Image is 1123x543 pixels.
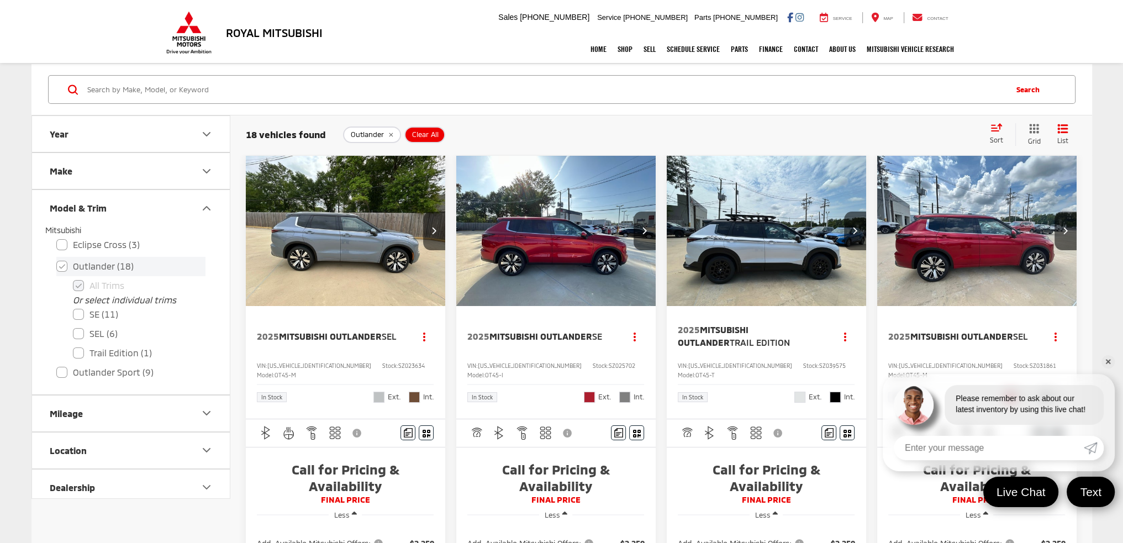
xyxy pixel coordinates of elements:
span: Black [830,392,841,403]
span: Mitsubishi Outlander [489,331,592,341]
button: Window Sticker [419,425,434,440]
label: Trail Edition (1) [73,344,205,363]
img: Remote Start [726,426,740,440]
span: SZ039575 [819,362,846,369]
a: 2025Mitsubishi OutlanderTrail Edition [678,324,825,349]
span: In Stock [472,394,493,400]
img: 3rd Row Seating [749,426,763,440]
span: VIN: [678,362,688,369]
a: 2025Mitsubishi OutlanderSEL [888,330,1035,342]
button: View Disclaimer [559,421,578,445]
span: FINAL PRICE [467,494,645,505]
span: Outlander [351,130,384,139]
div: Location [50,445,87,456]
button: View Disclaimer [349,421,367,445]
label: SE (11) [73,305,205,324]
h3: Royal Mitsubishi [226,27,323,39]
div: Year [50,129,68,139]
button: DealershipDealership [32,470,231,505]
span: Brick Brown [409,392,420,403]
span: Int. [423,392,434,402]
button: Model & TrimModel & Trim [32,190,231,226]
span: Model: [678,372,695,378]
img: Comments [404,428,413,437]
span: OT45-M [906,372,927,378]
img: 2025 Mitsubishi Outlander SEL [877,156,1078,307]
div: Make [200,165,213,178]
span: [US_VEHICLE_IDENTIFICATION_NUMBER] [478,362,582,369]
i: Window Sticker [423,429,430,437]
button: Grid View [1015,123,1049,146]
button: Comments [821,425,836,440]
span: [US_VEHICLE_IDENTIFICATION_NUMBER] [688,362,792,369]
button: MileageMileage [32,396,231,431]
span: Mitsubishi Outlander [910,331,1013,341]
button: Window Sticker [629,425,644,440]
span: SZ023634 [398,362,425,369]
span: dropdown dots [423,332,425,341]
img: 2025 Mitsubishi Outlander SEL [245,156,446,307]
img: Comments [825,428,834,437]
span: OT45-I [485,372,503,378]
span: Less [334,510,350,519]
a: Contact [904,12,957,23]
span: Model: [257,372,275,378]
a: 2025Mitsubishi OutlanderSEL [257,330,404,342]
span: Trail Edition [730,337,790,347]
span: Model: [467,372,485,378]
a: 2025 Mitsubishi Outlander SE2025 Mitsubishi Outlander SE2025 Mitsubishi Outlander SE2025 Mitsubis... [456,156,657,306]
a: About Us [824,35,861,63]
img: Adaptive Cruise Control [680,426,694,440]
span: OT45-M [275,372,296,378]
span: Contact [927,16,948,21]
span: Stock: [382,362,398,369]
a: 2025 Mitsubishi Outlander SEL2025 Mitsubishi Outlander SEL2025 Mitsubishi Outlander SEL2025 Mitsu... [877,156,1078,306]
button: Comments [400,425,415,440]
span: Call for Pricing & Availability [888,461,1066,494]
span: SE [592,331,602,341]
label: All Trims [73,276,205,296]
a: Contact [788,35,824,63]
span: SEL [382,331,397,341]
span: Int. [843,392,855,402]
span: 2025 [678,324,700,335]
span: Stock: [803,362,819,369]
button: Search [1006,76,1056,103]
span: Moonstone Gray Metallic/Black Roof [373,392,384,403]
div: 2025 Mitsubishi Outlander Trail Edition 0 [666,156,867,306]
img: Agent profile photo [894,385,934,425]
span: VIN: [467,362,478,369]
div: 2025 Mitsubishi Outlander SEL 0 [877,156,1078,306]
span: White Diamond/Black Roof [794,392,805,403]
button: Actions [414,326,434,346]
button: Clear All [404,126,445,143]
label: Eclipse Cross (3) [56,235,205,255]
a: Live Chat [983,477,1059,507]
span: Clear All [412,130,439,139]
div: 2025 Mitsubishi Outlander SE 0 [456,156,657,306]
span: Live Chat [991,484,1051,499]
button: Next image [423,212,445,250]
span: Less [966,510,981,519]
div: Model & Trim [200,202,213,215]
span: Less [755,510,771,519]
button: Comments [611,425,626,440]
form: Search by Make, Model, or Keyword [86,76,1006,103]
button: Next image [634,212,656,250]
a: Sell [638,35,661,63]
a: Instagram: Click to visit our Instagram page [795,13,804,22]
span: Ext. [598,392,611,402]
button: Next image [844,212,866,250]
span: Map [883,16,893,21]
span: Model: [888,372,906,378]
span: Call for Pricing & Availability [678,461,855,494]
span: dropdown dots [844,332,846,341]
span: FINAL PRICE [888,494,1066,505]
span: Int. [633,392,644,402]
span: [PHONE_NUMBER] [520,13,589,22]
span: Ext. [387,392,400,402]
button: Select sort value [984,123,1015,145]
img: Bluetooth® [259,426,273,440]
img: Remote Start [515,426,529,440]
img: 2025 Mitsubishi Outlander SE [456,156,657,307]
